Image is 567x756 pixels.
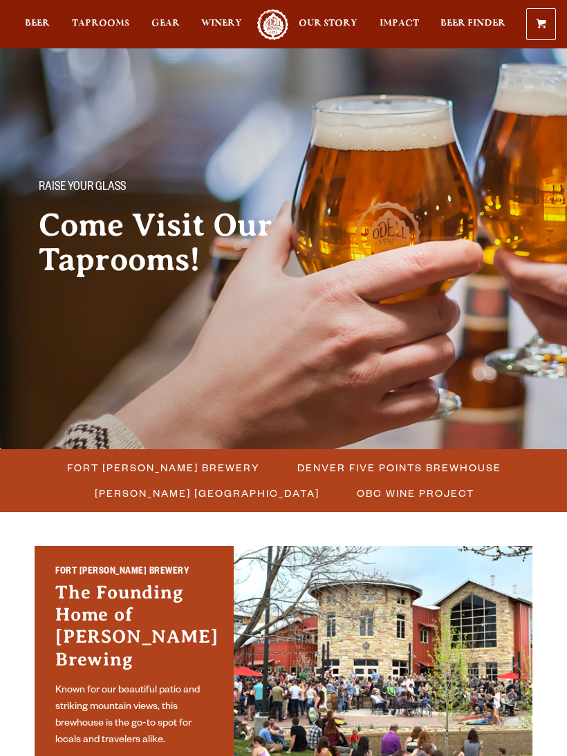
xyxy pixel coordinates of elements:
[25,18,50,29] span: Beer
[256,9,290,40] a: Odell Home
[25,9,50,40] a: Beer
[380,9,419,40] a: Impact
[59,457,267,478] a: Fort [PERSON_NAME] Brewery
[289,457,508,478] a: Denver Five Points Brewhouse
[72,9,129,40] a: Taprooms
[380,18,419,29] span: Impact
[55,565,213,581] h2: Fort [PERSON_NAME] Brewery
[357,483,474,503] span: OBC Wine Project
[440,18,505,29] span: Beer Finder
[72,18,129,29] span: Taprooms
[55,581,213,678] h3: The Founding Home of [PERSON_NAME] Brewing
[299,9,357,40] a: Our Story
[299,18,357,29] span: Our Story
[297,457,501,478] span: Denver Five Points Brewhouse
[201,18,242,29] span: Winery
[201,9,242,40] a: Winery
[151,18,180,29] span: Gear
[39,179,126,197] span: Raise your glass
[95,483,319,503] span: [PERSON_NAME] [GEOGRAPHIC_DATA]
[55,683,213,749] p: Known for our beautiful patio and striking mountain views, this brewhouse is the go-to spot for l...
[67,457,260,478] span: Fort [PERSON_NAME] Brewery
[39,208,337,277] h2: Come Visit Our Taprooms!
[348,483,481,503] a: OBC Wine Project
[86,483,326,503] a: [PERSON_NAME] [GEOGRAPHIC_DATA]
[151,9,180,40] a: Gear
[440,9,505,40] a: Beer Finder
